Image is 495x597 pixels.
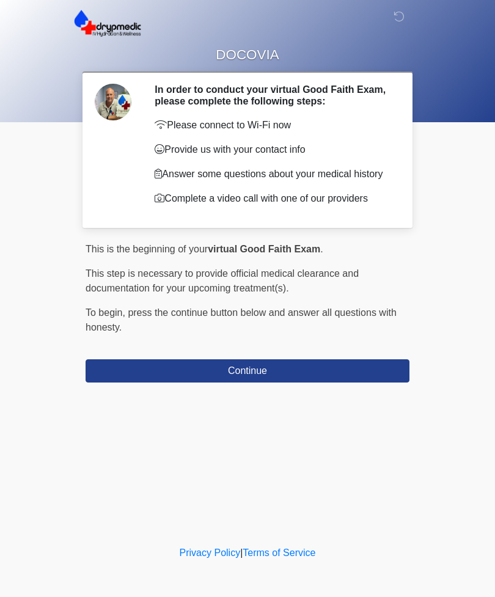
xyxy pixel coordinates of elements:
[320,244,323,254] span: .
[95,84,131,120] img: Agent Avatar
[86,307,128,318] span: To begin,
[73,9,142,37] img: DrypMedic IV Hydration & Wellness Logo
[180,548,241,558] a: Privacy Policy
[86,307,397,332] span: press the continue button below and answer all questions with honesty.
[76,44,419,67] h1: DOCOVIA
[155,118,391,133] p: Please connect to Wi-Fi now
[86,359,409,383] button: Continue
[86,268,359,293] span: This step is necessary to provide official medical clearance and documentation for your upcoming ...
[155,142,391,157] p: Provide us with your contact info
[243,548,315,558] a: Terms of Service
[155,167,391,181] p: Answer some questions about your medical history
[240,548,243,558] a: |
[86,244,208,254] span: This is the beginning of your
[155,191,391,206] p: Complete a video call with one of our providers
[208,244,320,254] strong: virtual Good Faith Exam
[155,84,391,107] h2: In order to conduct your virtual Good Faith Exam, please complete the following steps:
